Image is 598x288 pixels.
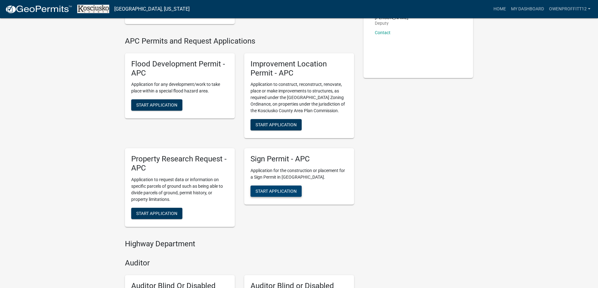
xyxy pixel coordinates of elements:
[136,211,177,216] span: Start Application
[131,208,182,219] button: Start Application
[131,99,182,111] button: Start Application
[131,176,229,203] p: Application to request data or information on specific parcels of ground such as being able to di...
[125,37,354,46] h4: APC Permits and Request Applications
[131,81,229,94] p: Application for any development/work to take place within a special flood hazard area.
[131,154,229,173] h5: Property Research Request - APC
[375,30,391,35] a: Contact
[251,119,302,130] button: Start Application
[491,3,509,15] a: Home
[547,3,593,15] a: OwenProffitt12
[131,60,229,78] h5: Flood Development Permit - APC
[251,154,348,164] h5: Sign Permit - APC
[375,15,408,20] p: [PERSON_NAME]
[114,4,190,14] a: [GEOGRAPHIC_DATA], [US_STATE]
[77,5,109,13] img: Kosciusko County, Indiana
[136,102,177,107] span: Start Application
[251,186,302,197] button: Start Application
[375,21,408,25] p: Deputy
[256,189,297,194] span: Start Application
[251,167,348,181] p: Application for the construction or placement for a Sign Permit in [GEOGRAPHIC_DATA].
[509,3,547,15] a: My Dashboard
[256,122,297,127] span: Start Application
[125,259,354,268] h4: Auditor
[251,81,348,114] p: Application to construct, reconstruct, renovate, place or make improvements to structures, as req...
[125,239,354,249] h4: Highway Department
[251,60,348,78] h5: Improvement Location Permit - APC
